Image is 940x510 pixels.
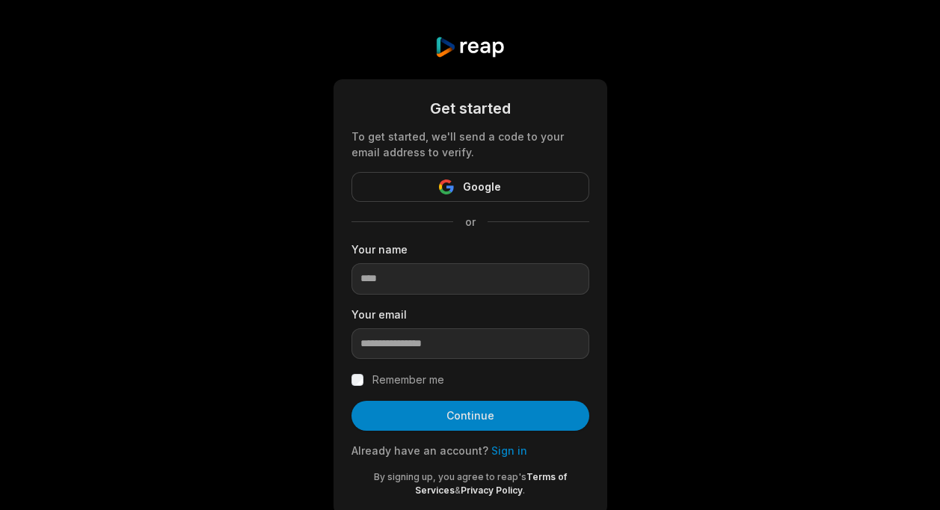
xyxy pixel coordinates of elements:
a: Privacy Policy [461,485,523,496]
button: Google [351,172,589,202]
div: To get started, we'll send a code to your email address to verify. [351,129,589,160]
span: Already have an account? [351,444,488,457]
a: Sign in [491,444,527,457]
a: Terms of Services [415,471,567,496]
span: Google [463,178,501,196]
label: Your name [351,242,589,257]
div: Get started [351,97,589,120]
span: & [455,485,461,496]
button: Continue [351,401,589,431]
span: . [523,485,525,496]
label: Your email [351,307,589,322]
span: By signing up, you agree to reap's [374,471,526,482]
label: Remember me [372,371,444,389]
span: or [453,214,488,230]
img: reap [434,36,506,58]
